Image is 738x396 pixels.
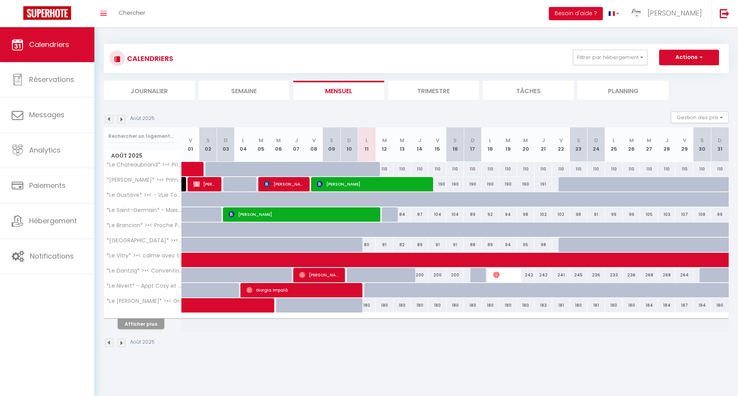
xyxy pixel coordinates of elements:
th: 02 [199,127,217,162]
div: 180 [376,298,393,313]
div: 104 [446,207,464,222]
div: 89 [464,207,481,222]
th: 17 [464,127,481,162]
div: 200 [428,268,446,282]
div: 94 [499,207,517,222]
button: Besoin d'aide ? [549,7,603,20]
div: 184 [693,298,711,313]
th: 24 [587,127,605,162]
span: *Le Vitry* >•< calme avec terrasse [105,253,183,259]
span: *[GEOGRAPHIC_DATA]* >•< studio calme avec terrasse [105,238,183,243]
span: [PERSON_NAME] [493,267,517,282]
th: 15 [428,127,446,162]
input: Rechercher un logement... [108,129,177,143]
th: 04 [235,127,252,162]
div: 180 [464,298,481,313]
div: 180 [446,298,464,313]
div: 88 [464,238,481,252]
th: 09 [323,127,340,162]
img: ... [631,7,642,19]
span: *Le Nivert* - Appt Cosy et Pratique [105,283,183,289]
div: 200 [446,268,464,282]
abbr: S [206,137,210,144]
div: 91 [446,238,464,252]
li: Planning [578,81,668,100]
div: 99 [711,207,729,222]
th: 23 [570,127,587,162]
th: 28 [658,127,675,162]
abbr: M [506,137,510,144]
span: Calendriers [29,40,69,49]
th: 03 [217,127,234,162]
div: 110 [393,162,411,176]
div: 108 [693,207,711,222]
span: [PERSON_NAME] [317,177,427,191]
span: Analytics [29,145,61,155]
abbr: M [629,137,634,144]
th: 22 [552,127,569,162]
abbr: D [471,137,475,144]
th: 20 [517,127,534,162]
th: 25 [605,127,623,162]
span: *Le Brancion* >•< Proche Parc [105,222,183,228]
li: Tâches [483,81,574,100]
abbr: V [189,137,192,144]
div: 190 [499,177,517,191]
div: 184 [658,298,675,313]
div: 190 [464,177,481,191]
h3: CALENDRIERS [125,50,173,67]
div: 102 [534,207,552,222]
div: 110 [482,162,499,176]
th: 18 [482,127,499,162]
div: 110 [587,162,605,176]
li: Trimestre [388,81,479,100]
th: 05 [252,127,270,162]
th: 12 [376,127,393,162]
div: 180 [411,298,428,313]
abbr: D [347,137,351,144]
iframe: LiveChat chat widget [705,363,738,396]
th: 01 [182,127,199,162]
div: 190 [482,177,499,191]
li: Journalier [104,81,195,100]
div: 241 [552,268,569,282]
th: 14 [411,127,428,162]
div: 180 [605,298,623,313]
span: Août 2025 [104,150,181,162]
div: 103 [658,207,675,222]
abbr: J [295,137,298,144]
th: 29 [675,127,693,162]
span: *Le Dantzig* >•< Convention [GEOGRAPHIC_DATA] [105,268,183,274]
abbr: J [542,137,545,144]
div: 98 [534,238,552,252]
div: 180 [499,298,517,313]
div: 242 [517,268,534,282]
div: 180 [570,298,587,313]
div: 95 [517,238,534,252]
abbr: S [577,137,580,144]
div: 180 [428,298,446,313]
div: 94 [499,238,517,252]
abbr: D [718,137,722,144]
div: 180 [393,298,411,313]
span: Hébergement [29,216,77,226]
div: 99 [605,207,623,222]
li: Mensuel [293,81,384,100]
abbr: M [523,137,528,144]
p: Août 2025 [130,339,155,346]
th: 06 [270,127,287,162]
abbr: V [559,137,563,144]
div: 110 [411,162,428,176]
abbr: V [312,137,316,144]
div: 268 [658,268,675,282]
div: 110 [534,162,552,176]
span: *[PERSON_NAME]* >•< Primo Conciergerie [105,177,183,183]
p: Août 2025 [130,115,155,122]
div: 264 [675,268,693,282]
div: 92 [482,207,499,222]
button: Filtrer par hébergement [573,50,647,65]
div: 102 [552,207,569,222]
div: 180 [711,298,729,313]
span: [PERSON_NAME] [193,177,217,191]
div: 89 [411,238,428,252]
